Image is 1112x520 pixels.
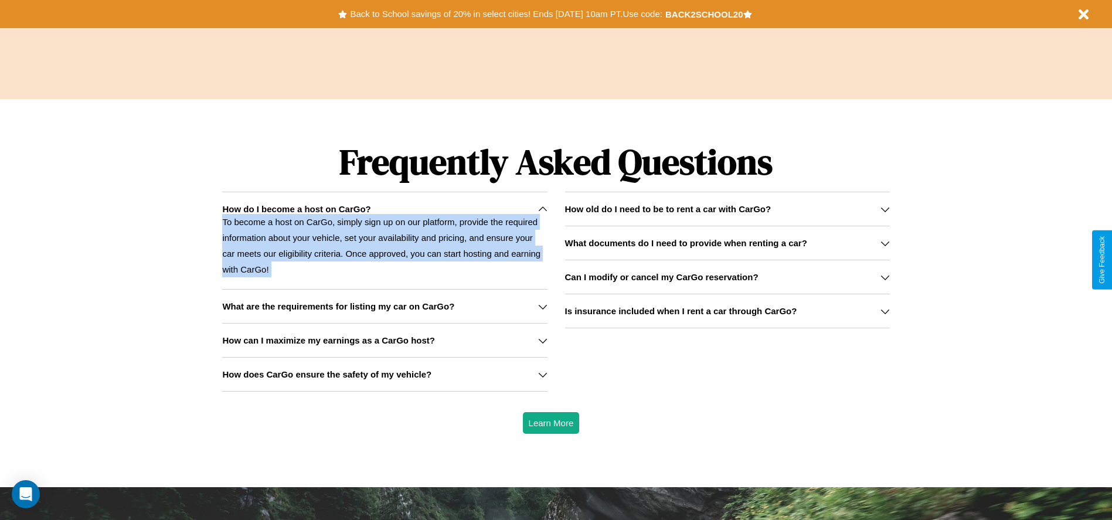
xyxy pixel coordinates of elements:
[523,412,580,434] button: Learn More
[565,272,759,282] h3: Can I modify or cancel my CarGo reservation?
[12,480,40,508] div: Open Intercom Messenger
[222,214,547,277] p: To become a host on CarGo, simply sign up on our platform, provide the required information about...
[222,204,370,214] h3: How do I become a host on CarGo?
[222,301,454,311] h3: What are the requirements for listing my car on CarGo?
[565,204,771,214] h3: How old do I need to be to rent a car with CarGo?
[222,132,889,192] h1: Frequently Asked Questions
[1098,236,1106,284] div: Give Feedback
[222,369,431,379] h3: How does CarGo ensure the safety of my vehicle?
[347,6,665,22] button: Back to School savings of 20% in select cities! Ends [DATE] 10am PT.Use code:
[665,9,743,19] b: BACK2SCHOOL20
[565,238,807,248] h3: What documents do I need to provide when renting a car?
[222,335,435,345] h3: How can I maximize my earnings as a CarGo host?
[565,306,797,316] h3: Is insurance included when I rent a car through CarGo?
